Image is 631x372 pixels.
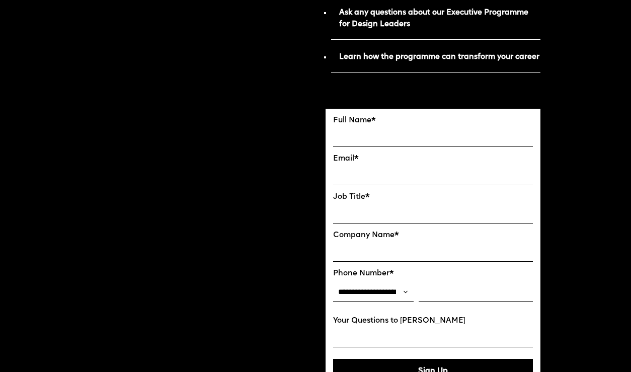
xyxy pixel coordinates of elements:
label: Full Name [333,116,533,125]
label: Your Questions to [PERSON_NAME] [333,317,533,326]
label: Phone Number [333,269,533,278]
label: Company Name [333,231,533,240]
strong: Ask any questions about our Executive Programme for Design Leaders [339,9,528,28]
label: Job Title [333,193,533,202]
strong: Learn how the programme can transform your career [339,53,539,61]
label: Email [333,155,533,164]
